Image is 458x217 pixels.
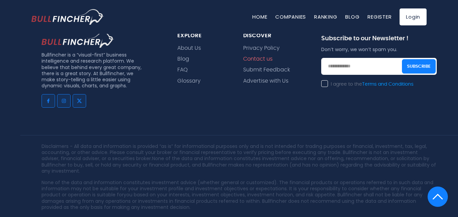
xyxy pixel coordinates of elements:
[177,78,201,84] a: Glossary
[243,78,288,84] a: Advertise with Us
[345,13,359,20] a: Blog
[243,56,273,62] a: Contact us
[321,35,437,46] div: Subscribe to our Newsletter !
[367,13,391,20] a: Register
[42,52,144,89] p: Bullfincher is a “visual-first” business intelligence and research platform. We believe that behi...
[31,9,104,25] a: Go to homepage
[321,81,413,87] label: I agree to the
[177,67,188,73] a: FAQ
[177,32,227,39] div: explore
[73,94,86,108] a: Go to twitter
[400,8,427,25] a: Login
[42,179,437,210] p: None of the data and information constitutes investment advice (whether general or customized). T...
[252,13,267,20] a: Home
[314,13,337,20] a: Ranking
[42,143,437,174] p: Disclaimers - All data and information is provided “as is” for informational purposes only and is...
[243,45,280,51] a: Privacy Policy
[243,32,305,39] div: Discover
[42,94,55,108] a: Go to facebook
[275,13,306,20] a: Companies
[321,46,437,52] p: Don’t worry, we won’t spam you.
[57,94,71,108] a: Go to instagram
[243,67,290,73] a: Submit Feedback
[177,45,201,51] a: About Us
[362,82,413,87] a: Terms and Conditions
[402,59,436,73] button: Subscribe
[321,92,424,118] iframe: reCAPTCHA
[42,32,114,48] img: footer logo
[31,9,104,25] img: bullfincher logo
[177,56,189,62] a: Blog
